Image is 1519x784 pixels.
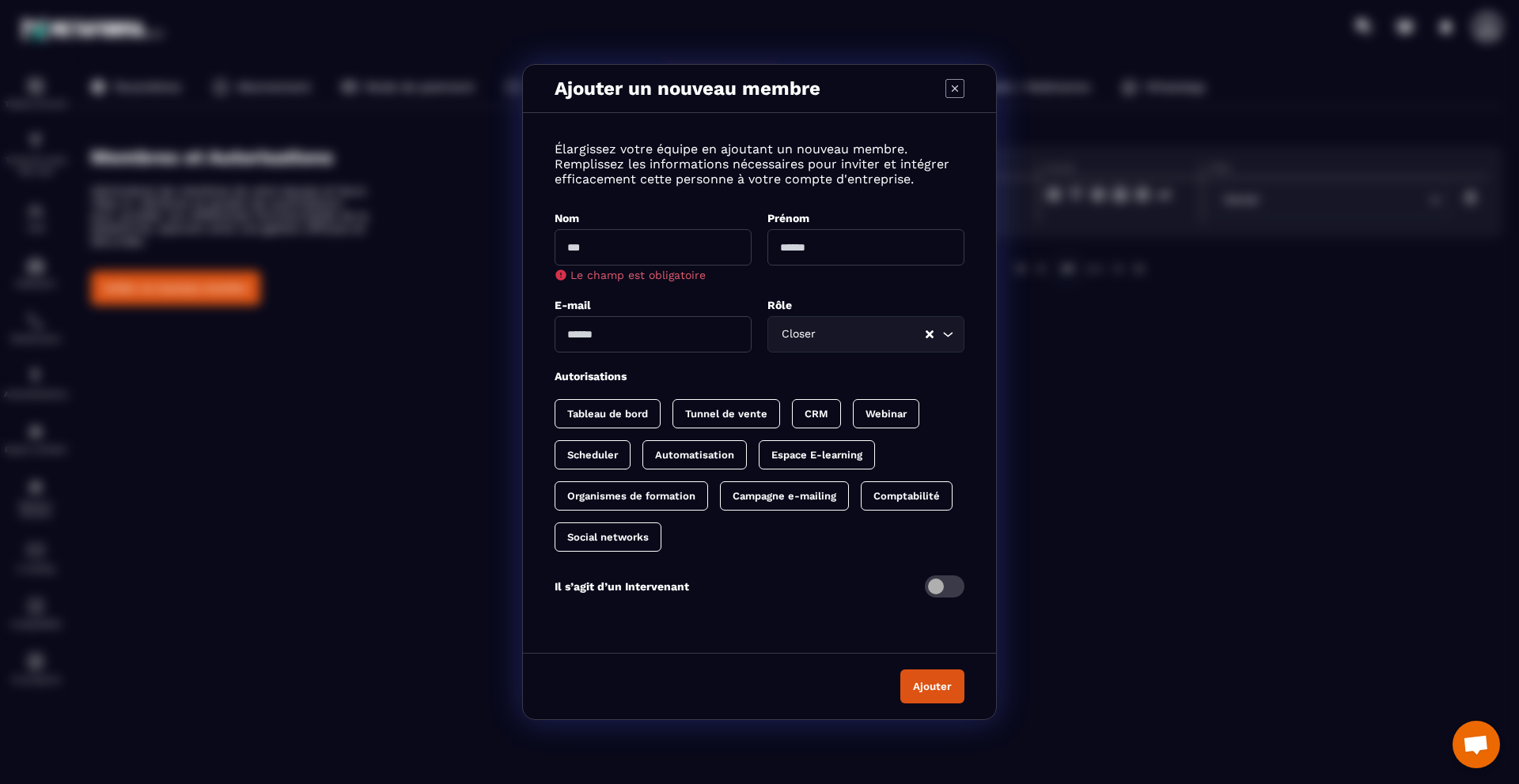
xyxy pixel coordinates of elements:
[555,212,579,224] label: Nom
[771,449,862,461] p: Espace E-learning
[555,580,689,593] p: Il s’agit d’un Intervenant
[805,408,828,420] p: CRM
[655,449,734,461] p: Automatisation
[555,370,627,383] label: Autorisations
[555,141,964,187] p: Élargissez votre équipe en ajoutant un nouveau membre. Remplissez les informations nécessaires po...
[873,490,940,502] p: Comptabilité
[926,329,934,341] button: Clear Selected
[819,326,924,343] input: Search for option
[733,490,836,502] p: Campagne e-mailing
[767,212,809,224] label: Prénom
[900,669,964,703] button: Ajouter
[767,316,964,352] div: Search for option
[567,531,649,543] p: Social networks
[767,299,792,311] label: Rôle
[567,490,695,502] p: Organismes de formation
[778,326,819,343] span: Closer
[1453,721,1500,768] div: Ouvrir le chat
[567,449,618,461] p: Scheduler
[567,408,648,420] p: Tableau de bord
[570,269,706,281] span: Le champ est obligatoire
[555,299,591,311] label: E-mail
[866,408,907,420] p: Webinar
[685,408,767,420] p: Tunnel de vente
[555,77,820,100] p: Ajouter un nouveau membre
